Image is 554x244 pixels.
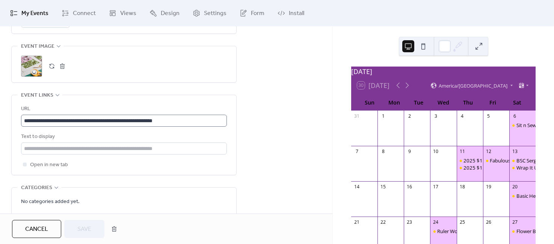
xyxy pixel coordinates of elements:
[512,148,518,155] div: 13
[485,113,492,119] div: 5
[25,225,48,234] span: Cancel
[433,148,439,155] div: 10
[480,95,505,110] div: Fri
[509,228,536,235] div: Flower Box Club Kickoff Sept 27 10:30 - 12:30
[483,157,509,164] div: Fabulous Fridays W/Dyann Sept 12 10:30 - 3:30
[354,148,360,155] div: 7
[30,161,68,170] span: Open in new tab
[485,219,492,225] div: 26
[161,9,180,18] span: Design
[459,183,465,190] div: 18
[21,9,48,18] span: My Events
[406,183,413,190] div: 16
[509,157,536,164] div: BSC Serger Club - Sept 13 10:30 - 12:30
[509,164,536,171] div: Wrap It Up in Love Pillow Wrap In Store Class - Sept 13 1:00 - 4:00
[430,228,456,235] div: Ruler Work on Domestic Machines with Marsha Sept 24th - Oct 29 Session 1
[433,183,439,190] div: 17
[406,113,413,119] div: 2
[144,3,185,23] a: Design
[406,95,431,110] div: Tue
[204,9,226,18] span: Settings
[21,183,52,192] span: Categories
[439,83,507,88] span: America/[GEOGRAPHIC_DATA]
[459,148,465,155] div: 11
[251,9,264,18] span: Form
[354,113,360,119] div: 31
[485,148,492,155] div: 12
[505,95,530,110] div: Sat
[289,9,304,18] span: Install
[56,3,101,23] a: Connect
[21,132,225,141] div: Text to display
[120,9,136,18] span: Views
[457,164,483,171] div: 2025 $15 Sampler Month 5 - Sept 11 2:00 (PM Session)
[21,197,80,206] span: No categories added yet.
[433,219,439,225] div: 24
[351,67,536,76] div: [DATE]
[382,95,407,110] div: Mon
[234,3,270,23] a: Form
[380,183,386,190] div: 15
[485,183,492,190] div: 19
[406,148,413,155] div: 9
[272,3,310,23] a: Install
[354,183,360,190] div: 14
[459,219,465,225] div: 25
[354,219,360,225] div: 21
[187,3,232,23] a: Settings
[406,219,413,225] div: 23
[431,95,456,110] div: Wed
[21,91,53,100] span: Event links
[12,220,61,238] button: Cancel
[459,113,465,119] div: 4
[433,113,439,119] div: 3
[103,3,142,23] a: Views
[73,9,96,18] span: Connect
[357,95,382,110] div: Sun
[21,42,54,51] span: Event image
[512,113,518,119] div: 6
[456,95,480,110] div: Thu
[380,113,386,119] div: 1
[21,105,225,114] div: URL
[512,183,518,190] div: 20
[509,192,536,199] div: Basic Hemming and Mending Class Sept 20 2025 1:00-3:00
[380,148,386,155] div: 8
[380,219,386,225] div: 22
[457,157,483,164] div: 2025 $15 Sampler Month 5 - Sept 11 10:30 (AM Session)
[5,3,54,23] a: My Events
[512,219,518,225] div: 27
[21,56,42,77] div: ;
[509,122,536,129] div: Sit n Sew Sat Sept 6 10:00 - 3:30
